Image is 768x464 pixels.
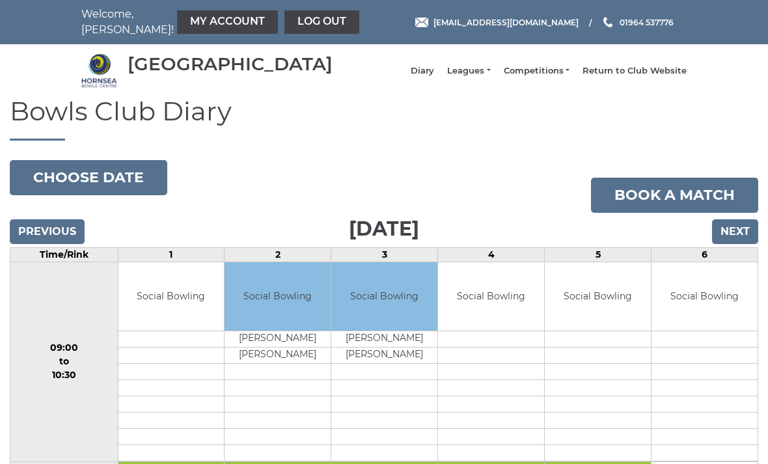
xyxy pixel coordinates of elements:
button: Choose date [10,160,167,195]
a: Return to Club Website [583,65,687,77]
img: Hornsea Bowls Centre [81,53,117,89]
a: Competitions [504,65,569,77]
input: Next [712,219,758,244]
nav: Welcome, [PERSON_NAME]! [81,7,322,38]
a: My Account [177,10,278,34]
span: [EMAIL_ADDRESS][DOMAIN_NAME] [433,17,579,27]
td: Social Bowling [331,262,437,331]
td: Social Bowling [118,262,225,331]
img: Email [415,18,428,27]
td: Social Bowling [545,262,651,331]
td: 6 [651,248,758,262]
span: 01964 537776 [620,17,674,27]
a: Phone us 01964 537776 [601,16,674,29]
td: 3 [331,248,438,262]
td: 09:00 to 10:30 [10,262,118,462]
h1: Bowls Club Diary [10,97,758,141]
a: Leagues [447,65,490,77]
img: Phone us [603,17,612,27]
td: Social Bowling [651,262,758,331]
a: Book a match [591,178,758,213]
a: Diary [411,65,434,77]
div: [GEOGRAPHIC_DATA] [128,54,333,74]
input: Previous [10,219,85,244]
td: [PERSON_NAME] [331,347,437,363]
td: 4 [438,248,545,262]
td: Social Bowling [438,262,544,331]
td: 5 [545,248,651,262]
td: [PERSON_NAME] [225,331,331,347]
td: 1 [118,248,225,262]
a: Log out [284,10,359,34]
td: [PERSON_NAME] [331,331,437,347]
a: Email [EMAIL_ADDRESS][DOMAIN_NAME] [415,16,579,29]
td: Social Bowling [225,262,331,331]
td: Time/Rink [10,248,118,262]
td: [PERSON_NAME] [225,347,331,363]
td: 2 [225,248,331,262]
